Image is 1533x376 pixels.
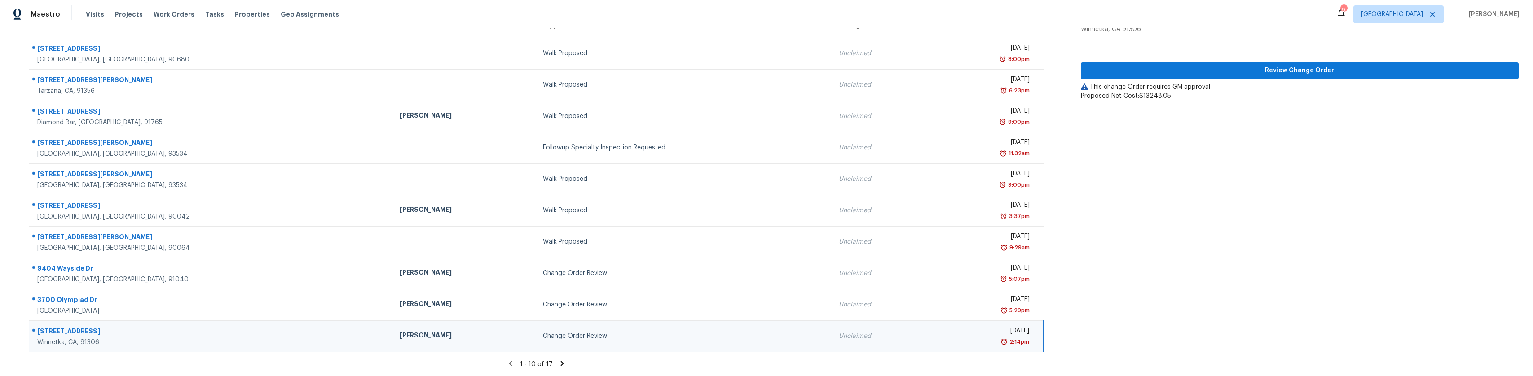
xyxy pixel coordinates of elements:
div: Walk Proposed [543,206,824,215]
div: Walk Proposed [543,80,824,89]
div: This change Order requires GM approval [1081,83,1519,92]
div: [DATE] [939,44,1030,55]
div: Walk Proposed [543,112,824,121]
span: [GEOGRAPHIC_DATA] [1361,10,1423,19]
div: Winnetka, CA 91306 [1081,25,1519,34]
div: Change Order Review [543,332,824,341]
div: Unclaimed [839,332,925,341]
div: [GEOGRAPHIC_DATA], [GEOGRAPHIC_DATA], 90064 [37,244,385,253]
div: 5:29pm [1008,306,1030,315]
div: 11:32am [1007,149,1030,158]
div: Unclaimed [839,112,925,121]
div: [PERSON_NAME] [400,111,529,122]
div: [DATE] [939,169,1030,180]
img: Overdue Alarm Icon [999,55,1006,64]
span: Work Orders [154,10,194,19]
div: 8:00pm [1006,55,1030,64]
div: Diamond Bar, [GEOGRAPHIC_DATA], 91765 [37,118,385,127]
div: [PERSON_NAME] [400,268,529,279]
div: [DATE] [939,106,1030,118]
div: Unclaimed [839,49,925,58]
div: 2:14pm [1008,337,1029,346]
div: [STREET_ADDRESS] [37,201,385,212]
div: 9:00pm [1006,180,1030,189]
div: Walk Proposed [543,175,824,184]
div: [DATE] [939,201,1030,212]
span: [PERSON_NAME] [1465,10,1520,19]
div: [DATE] [939,232,1030,243]
div: 6:23pm [1007,86,1030,95]
img: Overdue Alarm Icon [1000,243,1008,252]
img: Overdue Alarm Icon [1000,275,1007,284]
div: 9:29am [1008,243,1030,252]
span: Projects [115,10,143,19]
div: 9:00pm [1006,118,1030,127]
div: [PERSON_NAME] [400,299,529,310]
div: Proposed Net Cost: $13248.05 [1081,92,1519,101]
div: Winnetka, CA, 91306 [37,338,385,347]
span: 1 - 10 of 17 [520,361,553,367]
div: [STREET_ADDRESS][PERSON_NAME] [37,170,385,181]
div: [STREET_ADDRESS][PERSON_NAME] [37,232,385,244]
span: Visits [86,10,104,19]
button: Review Change Order [1081,62,1519,79]
img: Overdue Alarm Icon [1000,337,1008,346]
div: Change Order Review [543,300,824,309]
div: [DATE] [939,295,1030,306]
div: Unclaimed [839,175,925,184]
div: [DATE] [939,326,1029,337]
div: [STREET_ADDRESS] [37,327,385,338]
div: [PERSON_NAME] [400,331,529,342]
div: Unclaimed [839,80,925,89]
img: Overdue Alarm Icon [1000,212,1007,221]
div: [DATE] [939,263,1030,275]
div: Unclaimed [839,269,925,278]
span: Maestro [31,10,60,19]
div: [PERSON_NAME] [400,205,529,216]
div: [DATE] [939,75,1030,86]
div: [STREET_ADDRESS] [37,107,385,118]
img: Overdue Alarm Icon [1000,149,1007,158]
div: Walk Proposed [543,237,824,246]
div: [STREET_ADDRESS][PERSON_NAME] [37,75,385,87]
img: Overdue Alarm Icon [999,118,1006,127]
div: 9 [1340,5,1347,14]
div: Change Order Review [543,269,824,278]
span: Geo Assignments [281,10,339,19]
div: Unclaimed [839,300,925,309]
div: 3:37pm [1007,212,1030,221]
div: [GEOGRAPHIC_DATA] [37,306,385,315]
div: [DATE] [939,138,1030,149]
div: Tarzana, CA, 91356 [37,87,385,96]
span: Properties [235,10,270,19]
span: Review Change Order [1088,65,1511,76]
span: Tasks [205,11,224,17]
div: 5:07pm [1007,275,1030,284]
div: 3700 Olympiad Dr [37,295,385,306]
div: [STREET_ADDRESS][PERSON_NAME] [37,138,385,149]
div: Unclaimed [839,237,925,246]
div: [GEOGRAPHIC_DATA], [GEOGRAPHIC_DATA], 90680 [37,55,385,64]
div: [GEOGRAPHIC_DATA], [GEOGRAPHIC_DATA], 93534 [37,149,385,158]
div: [GEOGRAPHIC_DATA], [GEOGRAPHIC_DATA], 93534 [37,181,385,190]
div: [STREET_ADDRESS] [37,44,385,55]
img: Overdue Alarm Icon [1000,86,1007,95]
div: Walk Proposed [543,49,824,58]
div: Unclaimed [839,143,925,152]
div: 9404 Wayside Dr [37,264,385,275]
div: [GEOGRAPHIC_DATA], [GEOGRAPHIC_DATA], 90042 [37,212,385,221]
div: Unclaimed [839,206,925,215]
div: [GEOGRAPHIC_DATA], [GEOGRAPHIC_DATA], 91040 [37,275,385,284]
div: Followup Specialty Inspection Requested [543,143,824,152]
img: Overdue Alarm Icon [999,180,1006,189]
img: Overdue Alarm Icon [1000,306,1008,315]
